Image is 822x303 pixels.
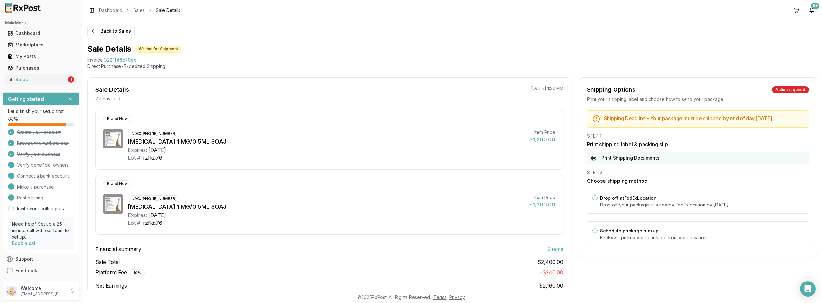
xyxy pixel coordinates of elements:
[148,146,166,154] div: [DATE]
[21,291,65,297] p: [EMAIL_ADDRESS][DOMAIN_NAME]
[540,269,563,275] span: - $240.00
[600,195,657,201] label: Drop off at FedEx Location
[3,3,44,13] img: RxPost Logo
[143,219,162,227] div: rzfka76
[538,258,563,266] span: $2,400.00
[128,154,142,162] div: Lot #:
[95,85,129,94] div: Sale Details
[8,116,18,122] span: 88 %
[811,3,819,9] div: 9+
[17,173,69,179] span: Connect a bank account
[3,28,79,38] button: Dashboard
[17,140,69,147] span: Browse the marketplace
[103,194,123,214] img: Wegovy 1 MG/0.5ML SOAJ
[3,63,79,73] button: Purchases
[807,5,817,15] button: 9+
[5,39,77,51] a: Marketplace
[8,95,44,103] h3: Getting started
[5,51,77,62] a: My Posts
[6,286,17,296] img: User avatar
[87,63,817,70] p: Direct Purchase • Expedited Shipping
[17,184,54,190] span: Make a purchase
[95,258,120,266] span: Sale Total
[128,146,147,154] div: Expires:
[5,28,77,39] a: Dashboard
[3,265,79,276] button: Feedback
[99,7,180,13] nav: breadcrumb
[12,240,37,246] a: Book a call
[587,133,809,139] div: STEP 1
[539,282,563,289] span: $2,160.00
[95,245,141,253] span: Financial summary
[68,76,74,83] div: 1
[449,294,465,300] a: Privacy
[17,151,60,157] span: Verify your business
[587,96,809,103] div: Print your shipping label and choose how to send your package
[17,206,64,212] a: Invite your colleagues
[8,53,74,60] div: My Posts
[8,42,74,48] div: Marketplace
[433,294,447,300] a: Terms
[95,282,127,290] span: Net Earnings
[529,194,555,201] div: Item Price
[17,195,43,201] span: Post a listing
[587,85,635,94] div: Shipping Options
[3,253,79,265] button: Support
[3,74,79,85] button: Sales1
[800,281,816,297] div: Open Intercom Messenger
[87,57,103,63] div: Invoice
[128,202,524,211] div: [MEDICAL_DATA] 1 MG/0.5ML SOAJ
[587,177,809,185] h3: Choose shipping method
[128,211,147,219] div: Expires:
[21,285,65,291] p: Welcome
[548,245,563,253] span: 2 item s
[8,30,74,37] div: Dashboard
[5,62,77,74] a: Purchases
[128,219,142,227] div: Lot #:
[156,7,180,13] span: Sale Details
[604,116,803,121] h5: Shipping Deadline - Your package must be shipped by end of day [DATE] .
[529,129,555,136] div: Item Price
[600,202,803,208] p: Drop off your package at a nearby FedEx location by [DATE] .
[8,108,74,114] p: Let's finish your setup first!
[600,234,803,241] p: FedEx will pickup your package from your location.
[104,57,136,63] span: 3221fd8c70ec
[8,76,66,83] div: Sales
[95,96,120,102] p: 2 items sold
[128,195,180,202] div: NDC: [PHONE_NUMBER]
[17,129,61,136] span: Create your account
[99,7,122,13] a: Dashboard
[133,7,145,13] a: Sales
[87,26,135,36] button: Back to Sales
[128,130,180,137] div: NDC: [PHONE_NUMBER]
[143,154,162,162] div: rzfka76
[531,85,563,92] p: [DATE] 1:32 PM
[3,51,79,62] button: My Posts
[5,21,77,26] h2: Main Menu
[128,137,524,146] div: [MEDICAL_DATA] 1 MG/0.5ML SOAJ
[587,152,809,164] button: Print Shipping Documents
[130,269,145,276] div: 10 %
[12,221,70,240] p: Need help? Set up a 25 minute call with our team to set up.
[587,169,809,176] div: STEP 2
[87,44,131,54] h1: Sale Details
[103,115,131,122] div: Brand New
[103,180,131,187] div: Brand New
[5,74,77,85] a: Sales1
[8,65,74,71] div: Purchases
[587,140,809,148] h3: Print shipping label & packing slip
[529,201,555,208] div: $1,200.00
[17,162,69,168] span: Verify beneficial owners
[529,136,555,143] div: $1,200.00
[3,40,79,50] button: Marketplace
[15,267,37,274] span: Feedback
[148,211,166,219] div: [DATE]
[135,46,181,53] div: Waiting for Shipment
[95,268,145,276] span: Platform Fee
[103,129,123,148] img: Wegovy 1 MG/0.5ML SOAJ
[772,86,809,93] div: Action required
[600,228,659,233] label: Schedule package pickup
